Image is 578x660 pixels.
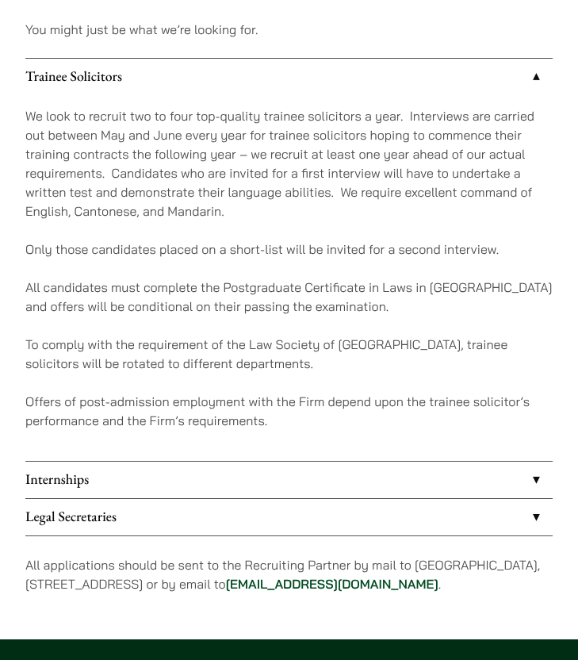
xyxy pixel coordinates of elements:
p: To comply with the requirement of the Law Society of [GEOGRAPHIC_DATA], trainee solicitors will b... [25,335,553,373]
a: [EMAIL_ADDRESS][DOMAIN_NAME] [226,576,438,592]
p: All candidates must complete the Postgraduate Certificate in Laws in [GEOGRAPHIC_DATA] and offers... [25,278,553,316]
p: All applications should be sent to the Recruiting Partner by mail to [GEOGRAPHIC_DATA], [STREET_A... [25,555,553,593]
p: Offers of post-admission employment with the Firm depend upon the trainee solicitor’s performance... [25,392,553,430]
a: Trainee Solicitors [25,59,553,95]
p: Only those candidates placed on a short-list will be invited for a second interview. [25,240,553,259]
p: We look to recruit two to four top-quality trainee solicitors a year. Interviews are carried out ... [25,106,553,221]
a: Legal Secretaries [25,499,553,535]
a: Internships [25,462,553,498]
div: Trainee Solicitors [25,95,553,460]
p: You might just be what we’re looking for. [25,20,553,39]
